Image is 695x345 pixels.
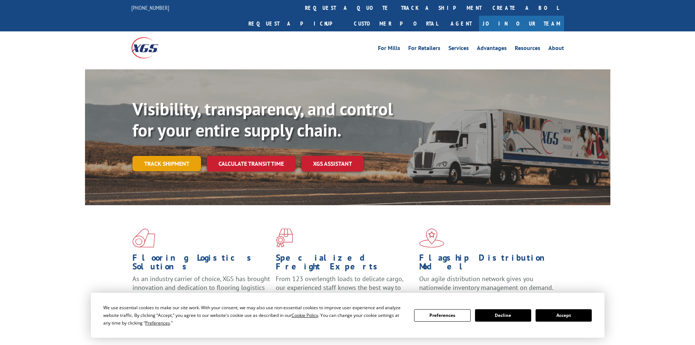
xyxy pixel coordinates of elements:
a: About [548,45,564,53]
button: Preferences [414,309,470,322]
a: XGS ASSISTANT [301,156,364,172]
span: Our agile distribution network gives you nationwide inventory management on demand. [419,275,553,292]
b: Visibility, transparency, and control for your entire supply chain. [132,97,393,141]
span: Preferences [145,320,170,326]
a: Calculate transit time [207,156,296,172]
h1: Flooring Logistics Solutions [132,253,270,275]
a: For Retailers [408,45,440,53]
h1: Specialized Freight Experts [276,253,414,275]
a: Resources [515,45,540,53]
div: Cookie Consent Prompt [91,293,605,338]
a: Join Our Team [479,16,564,31]
img: xgs-icon-flagship-distribution-model-red [419,229,444,248]
a: [PHONE_NUMBER] [131,4,169,11]
button: Decline [475,309,531,322]
a: For Mills [378,45,400,53]
div: We use essential cookies to make our site work. With your consent, we may also use non-essential ... [103,304,405,327]
img: xgs-icon-total-supply-chain-intelligence-red [132,229,155,248]
h1: Flagship Distribution Model [419,253,557,275]
a: Services [448,45,469,53]
a: Agent [443,16,479,31]
a: Customer Portal [348,16,443,31]
a: Track shipment [132,156,201,171]
p: From 123 overlength loads to delicate cargo, our experienced staff knows the best way to move you... [276,275,414,307]
a: Advantages [477,45,507,53]
a: Request a pickup [243,16,348,31]
span: Cookie Policy [291,312,318,318]
button: Accept [536,309,592,322]
span: As an industry carrier of choice, XGS has brought innovation and dedication to flooring logistics... [132,275,270,300]
img: xgs-icon-focused-on-flooring-red [276,229,293,248]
